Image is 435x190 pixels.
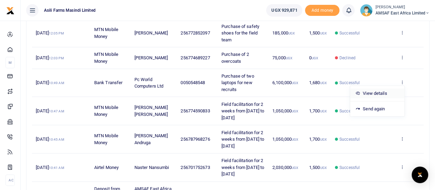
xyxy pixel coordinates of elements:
[94,133,118,145] span: MTN Mobile Money
[305,5,339,16] li: Toup your wallet
[339,30,360,36] span: Successful
[288,31,295,35] small: UGX
[360,4,372,17] img: profile-user
[134,133,168,145] span: [PERSON_NAME] Andruga
[320,166,326,170] small: UGX
[221,52,249,64] span: Purchase of 2 overcoats
[266,4,302,17] a: UGX 929,871
[339,164,360,171] span: Successful
[134,105,168,117] span: [PERSON_NAME] [PERSON_NAME]
[6,57,15,68] li: M
[272,30,295,36] span: 185,000
[305,5,339,16] span: Add money
[221,24,259,42] span: Purchase of safety shoes for the field team
[272,165,298,170] span: 2,030,000
[263,4,305,17] li: Wallet ballance
[134,55,168,60] span: [PERSON_NAME]
[49,166,64,170] small: 10:41 AM
[309,80,327,85] span: 1,680
[320,31,326,35] small: UGX
[292,166,298,170] small: UGX
[286,56,292,60] small: UGX
[221,158,264,177] span: Field facilitation for 2 weeks from [DATE] to [DATE]
[41,7,98,13] span: Asili Farms Masindi Limited
[309,55,318,60] span: 0
[49,109,64,113] small: 10:47 AM
[292,138,298,141] small: UGX
[134,165,169,170] span: Naster Nansumbi
[272,55,292,60] span: 75,000
[181,137,210,142] span: 256787968276
[309,137,327,142] span: 1,700
[412,167,428,183] div: Open Intercom Messenger
[312,56,318,60] small: UGX
[181,108,210,113] span: 256774590833
[36,55,64,60] span: [DATE]
[49,56,64,60] small: 12:03 PM
[339,136,360,142] span: Successful
[36,80,64,85] span: [DATE]
[49,138,64,141] small: 10:45 AM
[134,30,168,36] span: [PERSON_NAME]
[6,8,14,13] a: logo-small logo-large logo-large
[320,109,326,113] small: UGX
[320,81,326,85] small: UGX
[309,30,327,36] span: 1,500
[272,80,298,85] span: 6,100,000
[272,137,298,142] span: 1,050,000
[181,165,210,170] span: 256701752673
[94,105,118,117] span: MTN Mobile Money
[6,174,15,186] li: Ac
[6,7,14,15] img: logo-small
[350,104,404,114] a: Send again
[309,165,327,170] span: 1,500
[339,108,360,114] span: Successful
[272,108,298,113] span: 1,050,000
[181,55,210,60] span: 256774689227
[221,102,264,120] span: Field facilitation for 2 weeks from [DATE] to [DATE]
[375,4,429,10] small: [PERSON_NAME]
[36,30,64,36] span: [DATE]
[339,55,356,61] span: Declined
[309,108,327,113] span: 1,700
[305,7,339,12] a: Add money
[271,7,297,14] span: UGX 929,871
[94,80,122,85] span: Bank Transfer
[49,31,64,35] small: 12:05 PM
[36,165,64,170] span: [DATE]
[36,137,64,142] span: [DATE]
[94,165,119,170] span: Airtel Money
[221,73,254,92] span: Purchase of two laptops for new recruits
[360,4,429,17] a: profile-user [PERSON_NAME] AMSAF East Africa Limited
[292,81,298,85] small: UGX
[320,138,326,141] small: UGX
[375,10,429,16] span: AMSAF East Africa Limited
[134,77,163,89] span: Pc World Computers Ltd
[181,30,210,36] span: 256772852097
[350,89,404,98] a: View details
[221,130,264,149] span: Field facilitation for 2 weeks from [DATE] to [DATE]
[339,80,360,86] span: Successful
[94,27,118,39] span: MTN Mobile Money
[36,108,64,113] span: [DATE]
[94,52,118,64] span: MTN Mobile Money
[292,109,298,113] small: UGX
[49,81,64,85] small: 10:49 AM
[181,80,205,85] span: 0050548548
